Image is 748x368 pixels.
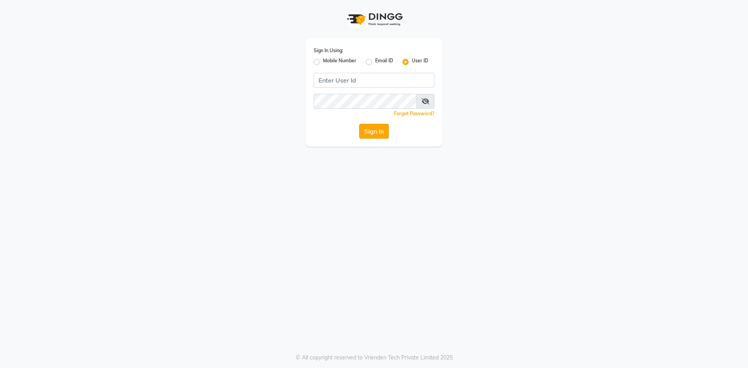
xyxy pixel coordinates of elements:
[394,111,434,116] a: Forgot Password?
[314,47,343,54] label: Sign In Using:
[375,57,393,67] label: Email ID
[359,124,389,139] button: Sign In
[323,57,356,67] label: Mobile Number
[412,57,428,67] label: User ID
[314,73,434,88] input: Username
[314,94,417,109] input: Username
[343,8,405,31] img: logo1.svg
